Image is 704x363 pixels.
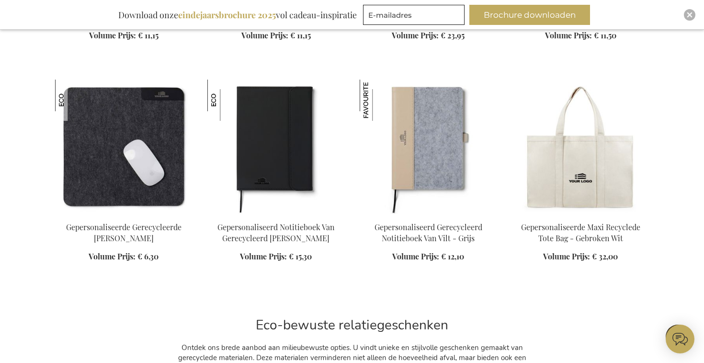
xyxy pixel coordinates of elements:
[207,80,249,121] img: Gepersonaliseerd Notitieboek Van Gerecycleerd Leer - Zwart
[592,251,618,261] span: € 32,00
[89,251,136,261] span: Volume Prijs:
[392,30,439,40] span: Volume Prijs:
[217,222,335,243] a: Gepersonaliseerd Notitieboek Van Gerecycleerd [PERSON_NAME]
[241,30,311,41] a: Volume Prijs: € 11,15
[178,9,276,21] b: eindejaarsbrochure 2025
[375,222,482,243] a: Gepersonaliseerd Gerecycleerd Notitieboek Van Vilt - Grijs
[363,5,465,25] input: E-mailadres
[594,30,616,40] span: € 11,50
[66,222,182,243] a: Gepersonaliseerde Gerecycleerde [PERSON_NAME]
[392,251,439,261] span: Volume Prijs:
[543,251,618,262] a: Volume Prijs: € 32,00
[441,251,464,261] span: € 12,10
[89,30,159,41] a: Volume Prijs: € 11,15
[55,80,192,214] img: Personalised Recycled Felt Mouse Pad - Black
[512,80,649,214] img: Personalised Maxi Recycled Tote Bag - Off White
[392,251,464,262] a: Volume Prijs: € 12,10
[392,30,465,41] a: Volume Prijs: € 23,95
[207,210,344,219] a: Personalised Baltimore GRS Certified Paper & PU Notebook Gepersonaliseerd Notitieboek Van Gerecyc...
[207,80,344,214] img: Personalised Baltimore GRS Certified Paper & PU Notebook
[137,251,159,261] span: € 6,30
[138,30,159,40] span: € 11,15
[360,80,401,121] img: Gepersonaliseerd Gerecycleerd Notitieboek Van Vilt - Grijs
[290,30,311,40] span: € 11,15
[543,251,590,261] span: Volume Prijs:
[469,5,590,25] button: Brochure downloaden
[512,210,649,219] a: Personalised Maxi Recycled Tote Bag - Off White
[177,318,527,333] h2: Eco-bewuste relatiegeschenken
[114,5,361,25] div: Download onze vol cadeau-inspiratie
[360,210,497,219] a: Personalised Recycled Felt Notebook - Grey Gepersonaliseerd Gerecycleerd Notitieboek Van Vilt - G...
[441,30,465,40] span: € 23,95
[666,325,694,353] iframe: belco-activator-frame
[55,80,96,121] img: Gepersonaliseerde Gerecycleerde Muismat Van Vilt - Zwart
[684,9,695,21] div: Close
[89,30,136,40] span: Volume Prijs:
[687,12,693,18] img: Close
[240,251,287,261] span: Volume Prijs:
[55,210,192,219] a: Personalised Recycled Felt Mouse Pad - Black Gepersonaliseerde Gerecycleerde Muismat Van Vilt - Z...
[360,80,497,214] img: Personalised Recycled Felt Notebook - Grey
[240,251,312,262] a: Volume Prijs: € 15,30
[89,251,159,262] a: Volume Prijs: € 6,30
[545,30,616,41] a: Volume Prijs: € 11,50
[241,30,288,40] span: Volume Prijs:
[521,222,640,243] a: Gepersonaliseerde Maxi Recyclede Tote Bag - Gebroken Wit
[363,5,467,28] form: marketing offers and promotions
[545,30,592,40] span: Volume Prijs:
[289,251,312,261] span: € 15,30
